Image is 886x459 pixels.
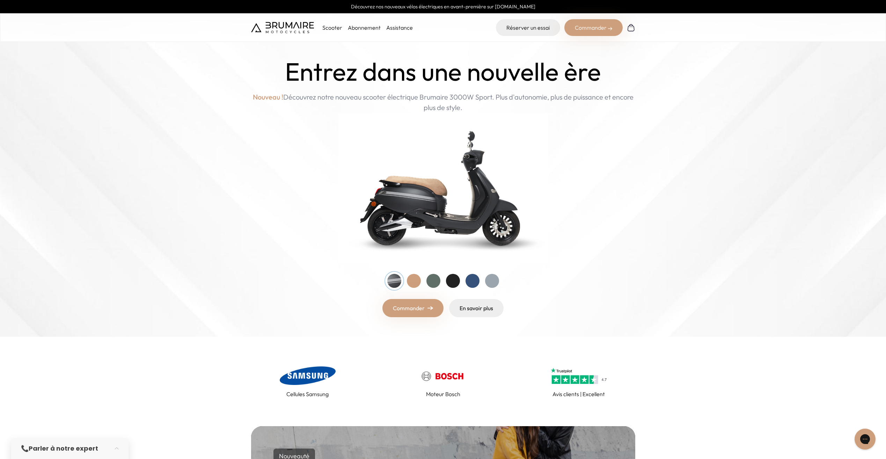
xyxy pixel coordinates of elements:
div: Commander [564,19,623,36]
p: Scooter [322,23,342,32]
a: Cellules Samsung [251,365,364,398]
p: Découvrez notre nouveau scooter électrique Brumaire 3000W Sport. Plus d'autonomie, plus de puissa... [251,92,635,113]
p: Avis clients | Excellent [552,390,605,398]
span: Nouveau ! [253,92,283,102]
a: Commander [382,299,444,317]
a: En savoir plus [449,299,504,317]
img: right-arrow-2.png [608,27,612,31]
p: Cellules Samsung [286,390,329,398]
a: Abonnement [348,24,381,31]
p: Moteur Bosch [426,390,460,398]
img: right-arrow.png [427,306,433,310]
a: Assistance [386,24,413,31]
a: Avis clients | Excellent [522,365,635,398]
h1: Entrez dans une nouvelle ère [285,57,601,86]
a: Réserver un essai [496,19,560,36]
iframe: Gorgias live chat messenger [851,426,879,452]
img: Panier [627,23,635,32]
img: Brumaire Motocycles [251,22,314,33]
a: Moteur Bosch [387,365,500,398]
